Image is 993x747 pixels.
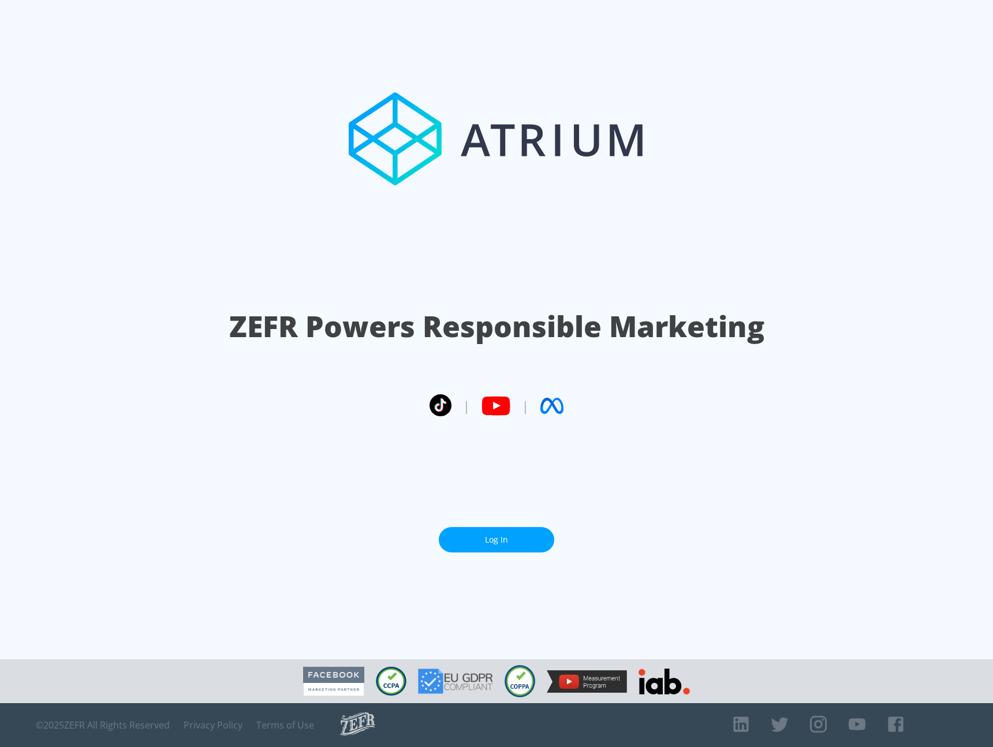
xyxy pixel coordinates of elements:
a: Privacy Policy [184,719,242,731]
span: | [522,397,529,414]
img: Facebook Marketing Partner [303,667,364,696]
h1: ZEFR Powers Responsible Marketing [229,307,764,346]
img: YouTube Measurement Program [547,670,627,693]
img: GDPR Compliant [418,668,493,694]
a: Log In [439,527,554,553]
img: IAB [639,668,690,694]
img: CCPA Compliant [376,667,406,696]
span: | [463,397,470,414]
a: Terms of Use [256,719,314,731]
span: © 2025 ZEFR All Rights Reserved [36,719,170,731]
img: COPPA Compliant [505,665,535,697]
